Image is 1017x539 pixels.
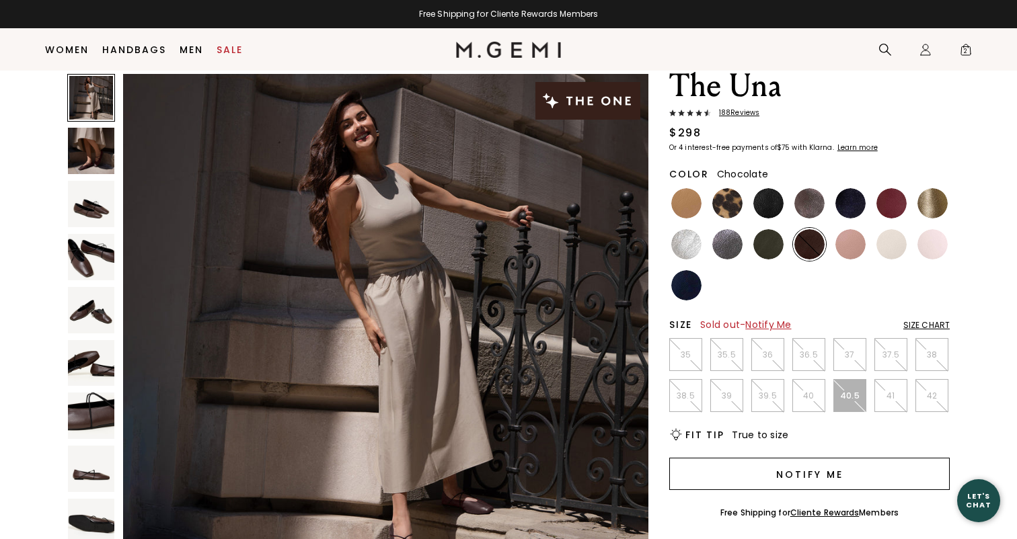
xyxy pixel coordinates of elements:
[669,319,692,330] h2: Size
[745,318,791,331] span: Notify Me
[875,349,907,360] p: 37.5
[712,229,743,259] img: Gunmetal
[68,181,114,227] img: The Una
[68,446,114,492] img: The Una
[68,340,114,386] img: The Una
[671,270,702,300] img: Navy
[790,507,860,518] a: Cliente Rewards
[720,507,899,518] div: Free Shipping for Members
[834,390,866,401] p: 40.5
[753,229,784,259] img: Military
[793,390,825,401] p: 40
[217,44,243,55] a: Sale
[685,429,724,440] h2: Fit Tip
[535,82,640,120] img: The One tag
[669,458,950,490] button: Notify Me
[45,44,89,55] a: Women
[717,167,768,181] span: Chocolate
[68,234,114,280] img: The Una
[711,349,743,360] p: 35.5
[669,125,701,141] div: $298
[957,492,1000,509] div: Let's Chat
[180,44,203,55] a: Men
[752,390,784,401] p: 39.5
[102,44,166,55] a: Handbags
[456,42,562,58] img: M.Gemi
[792,142,835,153] klarna-placement-style-body: with Klarna
[876,188,907,218] img: Burgundy
[669,109,950,120] a: 188Reviews
[917,229,948,259] img: Ballerina Pink
[834,349,866,360] p: 37
[711,109,759,117] span: 188 Review s
[68,392,114,439] img: The Una
[670,349,702,360] p: 35
[711,390,743,401] p: 39
[794,229,825,259] img: Chocolate
[752,349,784,360] p: 36
[793,349,825,360] p: 36.5
[671,229,702,259] img: Silver
[712,188,743,218] img: Leopard Print
[876,229,907,259] img: Ecru
[700,318,792,331] span: Sold out -
[837,142,878,153] klarna-placement-style-cta: Learn more
[732,428,788,442] span: True to size
[835,188,866,218] img: Midnight Blue
[777,142,790,153] klarna-placement-style-amount: $75
[669,67,950,105] h1: The Una
[903,320,950,331] div: Size Chart
[917,188,948,218] img: Gold
[669,169,709,179] h2: Color
[794,188,825,218] img: Cocoa
[959,46,973,59] span: 2
[916,390,948,401] p: 42
[670,390,702,401] p: 38.5
[669,142,777,153] klarna-placement-style-body: Or 4 interest-free payments of
[68,287,114,333] img: The Una
[671,188,702,218] img: Light Tan
[836,144,878,152] a: Learn more
[835,229,866,259] img: Antique Rose
[68,128,114,174] img: The Una
[875,390,907,401] p: 41
[916,349,948,360] p: 38
[753,188,784,218] img: Black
